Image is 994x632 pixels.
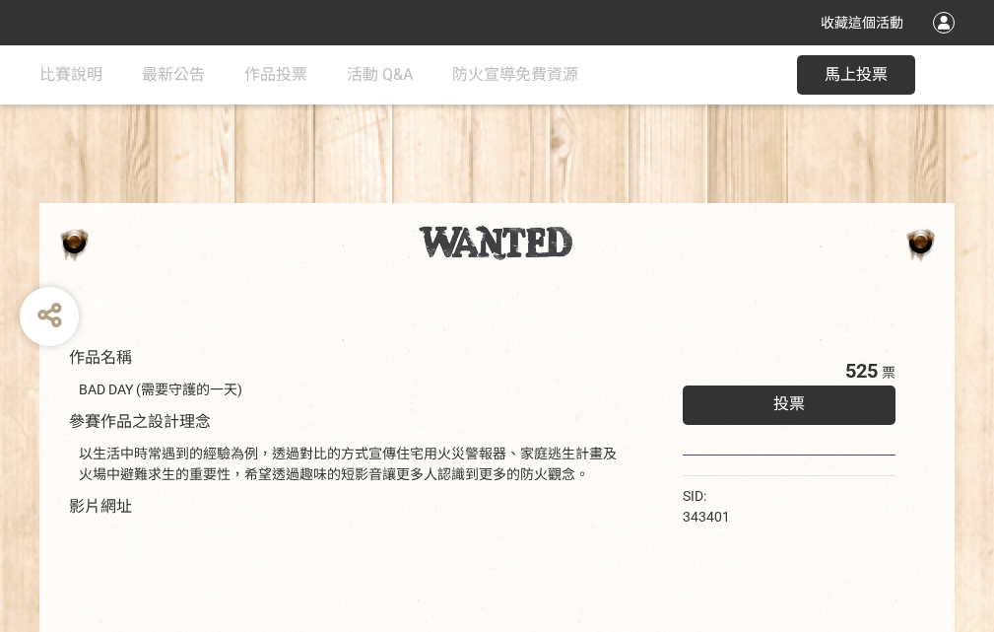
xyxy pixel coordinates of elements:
span: 作品名稱 [69,348,132,367]
a: 防火宣導免費資源 [452,45,578,105]
a: 比賽說明 [39,45,102,105]
span: 最新公告 [142,65,205,84]
span: 比賽說明 [39,65,102,84]
span: 收藏這個活動 [821,15,903,31]
span: 投票 [773,394,805,413]
a: 作品投票 [244,45,307,105]
iframe: Facebook Share [735,486,833,506]
span: 參賽作品之設計理念 [69,412,211,431]
button: 馬上投票 [797,55,915,95]
a: 最新公告 [142,45,205,105]
span: 影片網址 [69,497,132,516]
div: BAD DAY (需要守護的一天) [79,380,624,400]
span: SID: 343401 [683,488,730,525]
span: 票 [882,365,895,381]
span: 防火宣導免費資源 [452,65,578,84]
span: 馬上投票 [825,65,888,84]
span: 活動 Q&A [347,65,413,84]
span: 作品投票 [244,65,307,84]
a: 活動 Q&A [347,45,413,105]
div: 以生活中時常遇到的經驗為例，透過對比的方式宣傳住宅用火災警報器、家庭逃生計畫及火場中避難求生的重要性，希望透過趣味的短影音讓更多人認識到更多的防火觀念。 [79,444,624,485]
span: 525 [845,359,878,383]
